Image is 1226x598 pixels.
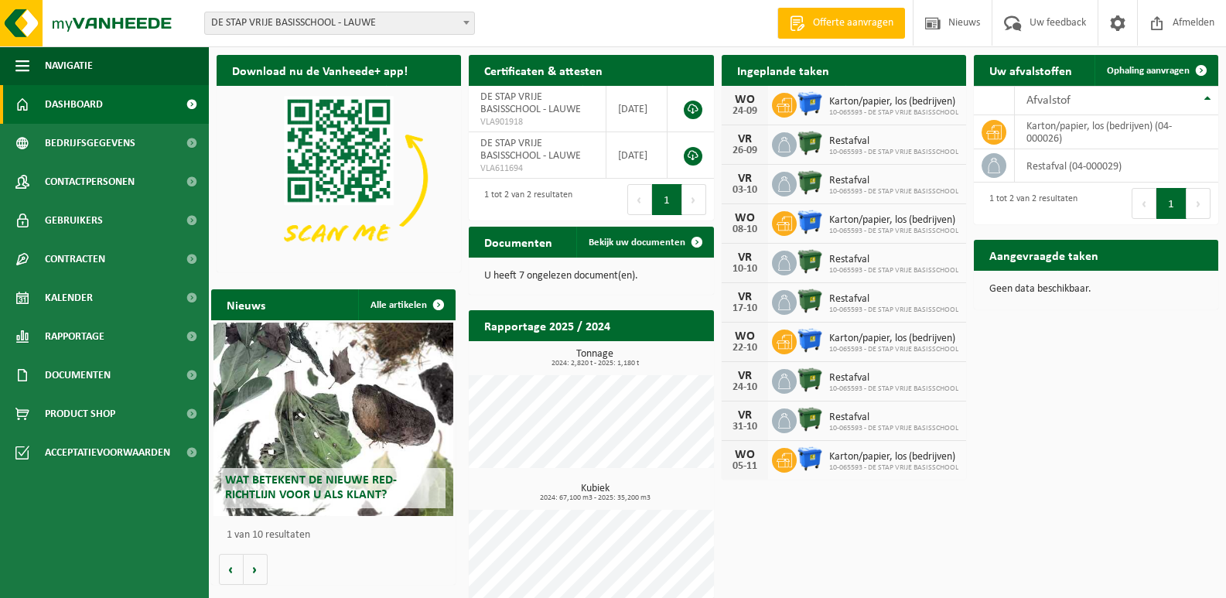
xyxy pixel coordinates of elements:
td: [DATE] [606,86,668,132]
button: Previous [627,184,652,215]
div: VR [729,251,760,264]
div: WO [729,94,760,106]
a: Offerte aanvragen [777,8,905,39]
span: Contactpersonen [45,162,135,201]
h2: Certificaten & attesten [469,55,618,85]
div: 24-09 [729,106,760,117]
h2: Ingeplande taken [722,55,845,85]
img: WB-1100-HPE-BE-01 [797,209,823,235]
span: Documenten [45,356,111,395]
div: 08-10 [729,224,760,235]
span: DE STAP VRIJE BASISSCHOOL - LAUWE [480,138,581,162]
button: Vorige [219,554,244,585]
div: 1 tot 2 van 2 resultaten [982,186,1077,220]
button: 1 [652,184,682,215]
a: Bekijk rapportage [599,340,712,371]
p: Geen data beschikbaar. [989,284,1203,295]
span: DE STAP VRIJE BASISSCHOOL - LAUWE [205,12,474,34]
img: WB-1100-HPE-GN-01 [797,288,823,314]
span: Bekijk uw documenten [589,237,685,248]
h2: Download nu de Vanheede+ app! [217,55,423,85]
span: 2024: 2,820 t - 2025: 1,180 t [476,360,713,367]
div: WO [729,330,760,343]
div: WO [729,212,760,224]
span: Restafval [829,135,958,148]
div: WO [729,449,760,461]
div: VR [729,173,760,185]
span: Dashboard [45,85,103,124]
span: Karton/papier, los (bedrijven) [829,333,958,345]
img: WB-1100-HPE-BE-01 [797,91,823,117]
button: Next [682,184,706,215]
div: VR [729,409,760,422]
span: Karton/papier, los (bedrijven) [829,96,958,108]
span: 10-065593 - DE STAP VRIJE BASISSCHOOL [829,108,958,118]
div: 10-10 [729,264,760,275]
img: WB-1100-HPE-GN-01 [797,248,823,275]
span: Bedrijfsgegevens [45,124,135,162]
img: WB-1100-HPE-GN-01 [797,367,823,393]
span: Ophaling aanvragen [1107,66,1190,76]
img: Download de VHEPlus App [217,86,461,269]
p: U heeft 7 ongelezen document(en). [484,271,698,282]
span: Product Shop [45,395,115,433]
button: Next [1187,188,1211,219]
span: Karton/papier, los (bedrijven) [829,451,958,463]
td: [DATE] [606,132,668,179]
span: Restafval [829,254,958,266]
a: Alle artikelen [358,289,454,320]
iframe: chat widget [8,564,258,598]
div: 05-11 [729,461,760,472]
span: VLA901918 [480,116,593,128]
div: 24-10 [729,382,760,393]
button: Volgende [244,554,268,585]
span: Wat betekent de nieuwe RED-richtlijn voor u als klant? [225,474,397,501]
h2: Rapportage 2025 / 2024 [469,310,626,340]
div: 22-10 [729,343,760,354]
span: Afvalstof [1026,94,1071,107]
div: VR [729,370,760,382]
span: Offerte aanvragen [809,15,897,31]
h2: Nieuws [211,289,281,320]
span: Gebruikers [45,201,103,240]
span: Contracten [45,240,105,278]
div: 03-10 [729,185,760,196]
div: 31-10 [729,422,760,432]
span: VLA611694 [480,162,593,175]
span: 10-065593 - DE STAP VRIJE BASISSCHOOL [829,384,958,394]
p: 1 van 10 resultaten [227,530,448,541]
div: 1 tot 2 van 2 resultaten [476,183,572,217]
span: 10-065593 - DE STAP VRIJE BASISSCHOOL [829,306,958,315]
div: 17-10 [729,303,760,314]
span: Acceptatievoorwaarden [45,433,170,472]
h3: Tonnage [476,349,713,367]
span: 10-065593 - DE STAP VRIJE BASISSCHOOL [829,227,958,236]
span: DE STAP VRIJE BASISSCHOOL - LAUWE [480,91,581,115]
span: Rapportage [45,317,104,356]
td: restafval (04-000029) [1015,149,1218,183]
span: 10-065593 - DE STAP VRIJE BASISSCHOOL [829,266,958,275]
span: Navigatie [45,46,93,85]
span: Restafval [829,372,958,384]
span: Kalender [45,278,93,317]
button: Previous [1132,188,1156,219]
img: WB-1100-HPE-BE-01 [797,327,823,354]
span: Restafval [829,175,958,187]
a: Ophaling aanvragen [1095,55,1217,86]
span: Restafval [829,412,958,424]
div: VR [729,133,760,145]
span: 10-065593 - DE STAP VRIJE BASISSCHOOL [829,424,958,433]
div: VR [729,291,760,303]
a: Bekijk uw documenten [576,227,712,258]
h3: Kubiek [476,484,713,502]
span: Karton/papier, los (bedrijven) [829,214,958,227]
a: Wat betekent de nieuwe RED-richtlijn voor u als klant? [213,323,453,516]
h2: Uw afvalstoffen [974,55,1088,85]
img: WB-1100-HPE-BE-01 [797,446,823,472]
span: Restafval [829,293,958,306]
td: karton/papier, los (bedrijven) (04-000026) [1015,115,1218,149]
span: 10-065593 - DE STAP VRIJE BASISSCHOOL [829,148,958,157]
span: 2024: 67,100 m3 - 2025: 35,200 m3 [476,494,713,502]
span: 10-065593 - DE STAP VRIJE BASISSCHOOL [829,187,958,196]
img: WB-1100-HPE-GN-01 [797,406,823,432]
